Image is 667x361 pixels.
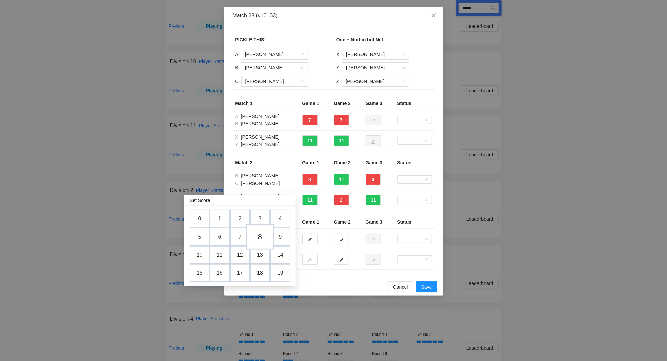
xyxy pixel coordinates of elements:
span: Scott Sager [346,63,405,73]
td: 19 [270,264,290,282]
span: Henry Sy [245,76,304,86]
div: Z [336,78,339,85]
td: 15 [190,264,210,282]
td: 14 [270,246,290,264]
button: edit [302,254,318,265]
td: One + Nothin but Net [334,33,435,46]
span: edit [339,258,344,263]
div: [PERSON_NAME] [235,179,297,187]
div: Y [336,64,339,71]
button: Close [425,7,443,25]
td: 6 [210,228,230,246]
span: X [235,134,240,140]
span: C [235,180,240,186]
span: Cancel [393,283,408,291]
span: Save [421,283,432,291]
div: C [235,78,239,85]
button: 11 [302,195,318,205]
button: edit [334,234,349,244]
td: 18 [250,264,270,282]
div: Game 2 [334,218,360,226]
td: 17 [230,264,250,282]
button: 11 [302,135,318,146]
td: 5 [190,228,210,246]
div: Game 1 [302,100,329,107]
button: 11 [366,195,381,205]
button: 11 [334,174,349,185]
div: Match 1 [235,100,297,107]
div: Game 1 [302,218,329,226]
span: B [235,173,240,178]
div: X [336,51,339,58]
div: [PERSON_NAME] [235,141,297,148]
div: Status [397,218,432,226]
div: Match 28 (#10163) [233,12,435,19]
button: 3 [302,174,318,185]
div: Status [397,159,432,166]
td: 2 [230,210,250,228]
div: B [235,64,238,71]
span: Y [235,194,240,199]
span: Bryson Holl [346,49,405,59]
span: edit [308,237,312,242]
div: [PERSON_NAME] [235,172,297,179]
td: 12 [230,246,250,264]
td: 8 [246,224,274,250]
span: Y [235,142,240,147]
span: close [431,13,436,18]
div: Game 3 [366,218,392,226]
button: Save [416,281,437,292]
div: Game 3 [366,100,392,107]
div: Game 1 [302,159,329,166]
td: 11 [210,246,230,264]
td: PICKLE THIS! [233,33,334,46]
div: [PERSON_NAME] [235,193,297,200]
td: 16 [210,264,230,282]
td: 10 [190,246,210,264]
button: 2 [334,195,349,205]
td: 1 [210,210,230,228]
td: 9 [270,228,290,246]
div: [PERSON_NAME] [235,133,297,141]
div: [PERSON_NAME] [235,120,297,127]
button: edit [302,234,318,244]
button: edit [334,254,349,265]
td: 13 [250,246,270,264]
button: 7 [302,115,318,125]
div: Game 2 [334,159,360,166]
span: A [235,114,240,119]
span: Lisa Sager [346,76,405,86]
div: A [235,51,238,58]
td: 3 [250,210,270,228]
span: B [235,121,240,126]
button: 11 [334,135,349,146]
td: 7 [230,228,250,246]
td: 0 [190,210,210,228]
div: Set Score [190,197,210,204]
div: [PERSON_NAME] [235,113,297,120]
span: edit [308,258,312,263]
button: 7 [334,115,349,125]
span: Yoel Kegnovich [245,63,304,73]
button: 4 [366,174,381,185]
span: Sergio Concepcion [245,49,304,59]
div: Game 3 [366,159,392,166]
span: edit [339,237,344,242]
button: Cancel [388,281,413,292]
div: Status [397,100,432,107]
div: Match 2 [235,159,297,166]
td: 4 [270,210,290,228]
div: Game 2 [334,100,360,107]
